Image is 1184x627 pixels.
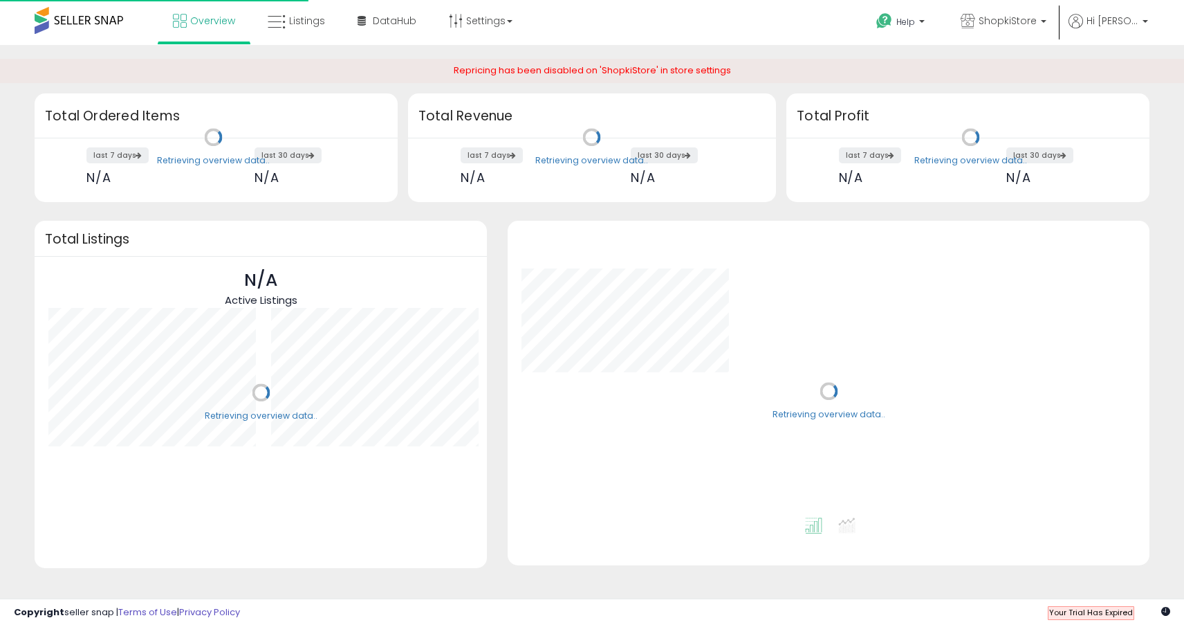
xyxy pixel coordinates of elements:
[373,14,416,28] span: DataHub
[157,154,270,167] div: Retrieving overview data..
[773,408,885,421] div: Retrieving overview data..
[190,14,235,28] span: Overview
[914,154,1027,167] div: Retrieving overview data..
[454,64,731,77] span: Repricing has been disabled on 'ShopkiStore' in store settings
[289,14,325,28] span: Listings
[205,410,317,422] div: Retrieving overview data..
[14,606,64,619] strong: Copyright
[1049,607,1133,618] span: Your Trial Has Expired
[14,606,240,619] div: seller snap | |
[896,16,915,28] span: Help
[1086,14,1138,28] span: Hi [PERSON_NAME]
[979,14,1037,28] span: ShopkiStore
[865,2,938,45] a: Help
[179,606,240,619] a: Privacy Policy
[876,12,893,30] i: Get Help
[1069,14,1148,45] a: Hi [PERSON_NAME]
[535,154,648,167] div: Retrieving overview data..
[118,606,177,619] a: Terms of Use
